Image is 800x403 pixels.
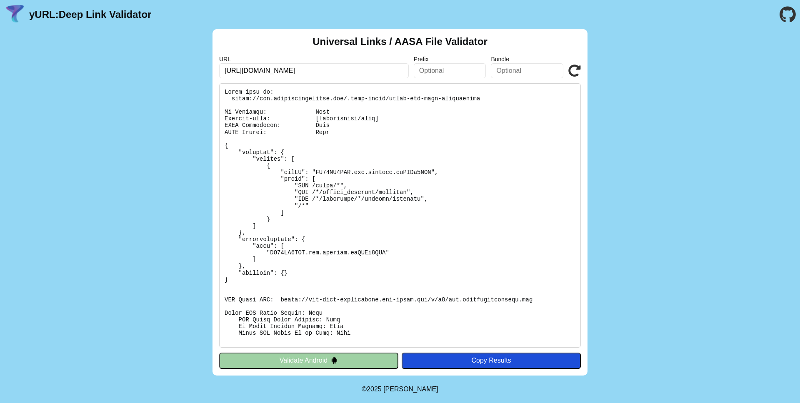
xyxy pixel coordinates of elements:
label: Prefix [414,56,486,62]
button: Copy Results [402,353,581,368]
footer: © [362,376,438,403]
div: Copy Results [406,357,577,364]
label: URL [219,56,409,62]
a: yURL:Deep Link Validator [29,9,151,20]
h2: Universal Links / AASA File Validator [312,36,487,47]
span: 2025 [367,386,382,393]
input: Required [219,63,409,78]
input: Optional [491,63,563,78]
input: Optional [414,63,486,78]
img: droidIcon.svg [331,357,338,364]
img: yURL Logo [4,4,26,25]
a: Michael Ibragimchayev's Personal Site [383,386,438,393]
label: Bundle [491,56,563,62]
button: Validate Android [219,353,398,368]
pre: Lorem ipsu do: sitam://con.adipiscingelitse.doe/.temp-incid/utlab-etd-magn-aliquaenima Mi Veniamq... [219,83,581,348]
